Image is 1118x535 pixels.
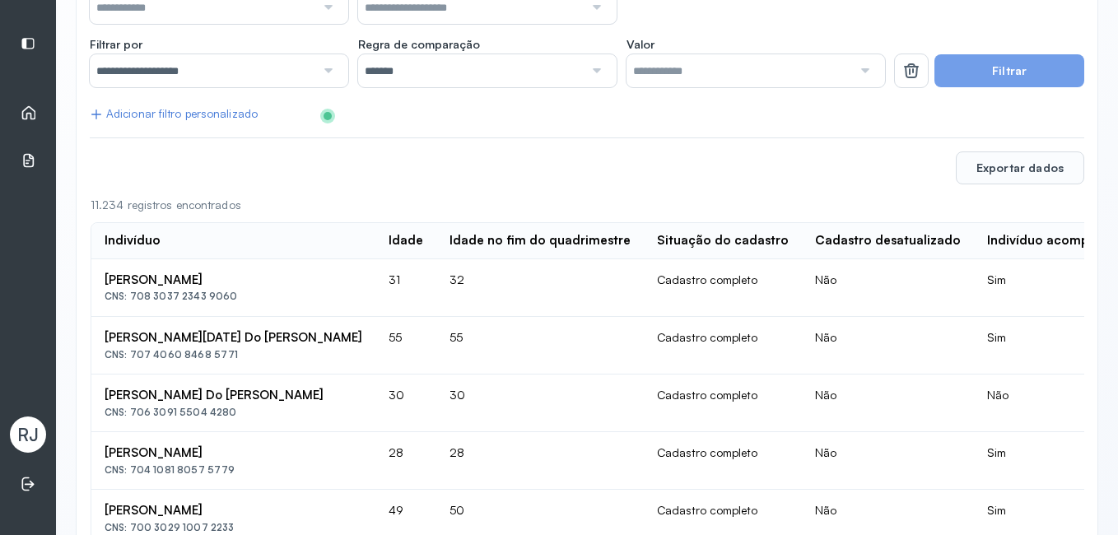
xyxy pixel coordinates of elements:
[105,349,362,361] div: CNS: 707 4060 8468 5771
[375,432,436,490] td: 28
[436,317,644,374] td: 55
[105,503,362,519] div: [PERSON_NAME]
[450,233,631,249] div: Idade no fim do quadrimestre
[644,259,802,317] td: Cadastro completo
[358,37,480,52] span: Regra de comparação
[105,291,362,302] div: CNS: 708 3037 2343 9060
[105,388,362,403] div: [PERSON_NAME] Do [PERSON_NAME]
[802,259,974,317] td: Não
[436,432,644,490] td: 28
[802,432,974,490] td: Não
[91,198,1083,212] div: 11.234 registros encontrados
[956,151,1084,184] button: Exportar dados
[627,37,654,52] span: Valor
[375,374,436,432] td: 30
[105,522,362,533] div: CNS: 700 3029 1007 2233
[375,259,436,317] td: 31
[934,54,1084,87] button: Filtrar
[375,317,436,374] td: 55
[436,374,644,432] td: 30
[802,317,974,374] td: Não
[389,233,423,249] div: Idade
[17,424,39,445] span: RJ
[90,37,142,52] span: Filtrar por
[815,233,961,249] div: Cadastro desatualizado
[105,445,362,461] div: [PERSON_NAME]
[90,107,258,121] div: Adicionar filtro personalizado
[644,317,802,374] td: Cadastro completo
[644,432,802,490] td: Cadastro completo
[105,464,362,476] div: CNS: 704 1081 8057 5779
[436,259,644,317] td: 32
[105,407,362,418] div: CNS: 706 3091 5504 4280
[105,330,362,346] div: [PERSON_NAME][DATE] Do [PERSON_NAME]
[657,233,789,249] div: Situação do cadastro
[644,374,802,432] td: Cadastro completo
[105,233,161,249] div: Indivíduo
[802,374,974,432] td: Não
[105,272,362,288] div: [PERSON_NAME]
